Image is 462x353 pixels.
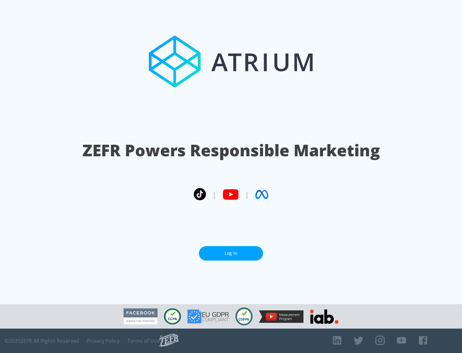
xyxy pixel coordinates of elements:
img: IAB [310,309,338,324]
span: | [245,190,249,199]
a: Terms of Use [127,338,159,344]
img: GDPR Compliant [187,309,229,323]
a: Privacy Policy [87,338,120,344]
img: CCPA Compliant [164,308,181,324]
span: © 2025 ZEFR All Rights Reserved [5,338,79,344]
img: YouTube Measurement Program [259,310,304,323]
img: Facebook Marketing Partner [124,308,158,325]
img: COPPA Compliant [235,307,252,325]
span: | [212,190,216,199]
a: Log In [199,246,263,261]
h1: ZEFR Powers Responsible Marketing [82,139,380,161]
